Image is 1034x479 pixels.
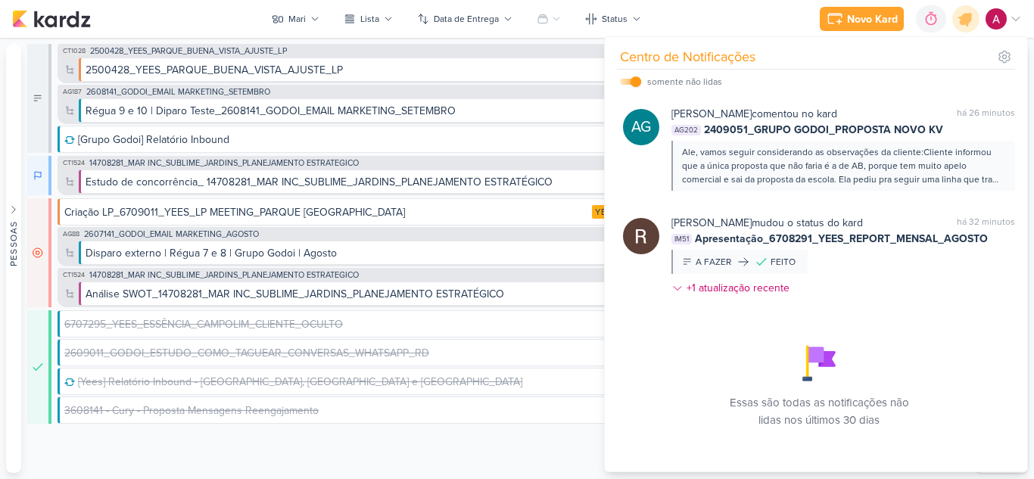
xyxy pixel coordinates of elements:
span: CT1524 [61,159,86,167]
span: IM51 [671,234,692,244]
div: 2500428_YEES_PARQUE_BUENA_VISTA_AJUSTE_LP [86,62,643,78]
div: Finalizado [27,310,51,424]
span: 14708281_MAR INC_SUBLIME_JARDINS_PLANEJAMENTO ESTRATÉGICO [89,271,359,279]
div: Análise SWOT_14708281_MAR INC_SUBLIME_JARDINS_PLANEJAMENTO ESTRATÉGICO [86,286,504,302]
div: Análise SWOT_14708281_MAR INC_SUBLIME_JARDINS_PLANEJAMENTO ESTRATÉGICO [86,286,657,302]
span: 2409051_GRUPO GODOI_PROPOSTA NOVO KV [704,122,943,138]
div: 2609011_GODOI_ESTUDO_COMO_TAGUEAR_CONVERSAS_WHATSAPP_RD [64,345,652,361]
div: Criação LP_6709011_YEES_LP MEETING_PARQUE [GEOGRAPHIC_DATA] [64,204,405,220]
div: há 32 minutos [957,215,1015,231]
div: mudou o status do kard [671,215,863,231]
div: A FAZER [696,255,731,269]
div: Em Andamento [27,156,51,195]
img: kardz.app [12,10,91,28]
div: 3608141 - Cury - Proposta Mensagens Reengajamento [64,403,319,418]
div: Pessoas [7,220,20,266]
div: A Fazer [27,44,51,153]
div: Estudo de concorrência_ 14708281_MAR INC_SUBLIME_JARDINS_PLANEJAMENTO ESTRATÉGICO [86,174,553,190]
div: [Yees] Relatório Inbound - Campinas, Sorocaba e São Paulo [64,374,639,390]
div: Em Espera [27,198,51,307]
div: há 26 minutos [957,106,1015,122]
div: Disparo externo | Régua 7 e 8 | Grupo Godoi | Agosto [86,245,337,261]
div: YEES [592,205,620,219]
img: Alessandra Gomes [986,8,1007,30]
div: Ale, vamos seguir considerando as observações da cliente:Cliente informou que a única proposta qu... [682,145,1003,186]
span: 2500428_YEES_PARQUE_BUENA_VISTA_AJUSTE_LP [90,47,287,55]
span: CT1524 [61,271,86,279]
div: Régua 9 e 10 | Diparo Teste_2608141_GODOI_EMAIL MARKETING_SETEMBRO [86,103,456,119]
span: 2608141_GODOI_EMAIL MARKETING_SETEMBRO [86,88,270,96]
div: Aline Gimenez Graciano [623,109,659,145]
button: Novo Kard [820,7,904,31]
p: AG [631,117,651,138]
div: 2500428_YEES_PARQUE_BUENA_VISTA_AJUSTE_LP [86,62,343,78]
img: Rafael Dornelles [623,218,659,254]
div: somente não lidas [647,75,722,89]
div: [Yees] Relatório Inbound - [GEOGRAPHIC_DATA], [GEOGRAPHIC_DATA] e [GEOGRAPHIC_DATA] [78,374,522,390]
div: Novo Kard [847,11,898,27]
button: Pessoas [6,44,21,473]
div: 2609011_GODOI_ESTUDO_COMO_TAGUEAR_CONVERSAS_WHATSAPP_RD [64,345,429,361]
div: Disparo externo | Régua 7 e 8 | Grupo Godoi | Agosto [86,245,611,261]
div: Centro de Notificações [620,47,755,67]
span: AG187 [61,88,83,96]
span: AG88 [61,230,81,238]
div: Régua 9 e 10 | Diparo Teste_2608141_GODOI_EMAIL MARKETING_SETEMBRO [86,103,627,119]
span: Apresentação_6708291_YEES_REPORT_MENSAL_AGOSTO [695,231,988,247]
div: FEITO [771,255,796,269]
div: Essas são todas as notificações não lidas nos últimos 30 dias [728,382,910,428]
span: CT1028 [61,47,87,55]
div: [Grupo Godoi] Relatório Inbound [78,132,229,148]
span: 2607141_GODOI_EMAIL MARKETING_AGOSTO [84,230,259,238]
div: Criação LP_6709011_YEES_LP MEETING_PARQUE BUENA VISTA [64,204,589,220]
span: 14708281_MAR INC_SUBLIME_JARDINS_PLANEJAMENTO ESTRATÉGICO [89,159,359,167]
div: +1 atualização recente [687,280,793,296]
span: AG202 [671,125,701,135]
div: Estudo de concorrência_ 14708281_MAR INC_SUBLIME_JARDINS_PLANEJAMENTO ESTRATÉGICO [86,174,615,190]
div: 6707295_YEES_ESSÊNCIA_CAMPOLIM_CLIENTE_OCULTO [64,316,637,332]
div: 3608141 - Cury - Proposta Mensagens Reengajamento [64,403,697,418]
div: [Grupo Godoi] Relatório Inbound [64,132,697,148]
b: [PERSON_NAME] [671,216,752,229]
b: [PERSON_NAME] [671,107,752,120]
div: comentou no kard [671,106,837,122]
div: 6707295_YEES_ESSÊNCIA_CAMPOLIM_CLIENTE_OCULTO [64,316,343,332]
img: milestone-achieved.png [800,344,838,382]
